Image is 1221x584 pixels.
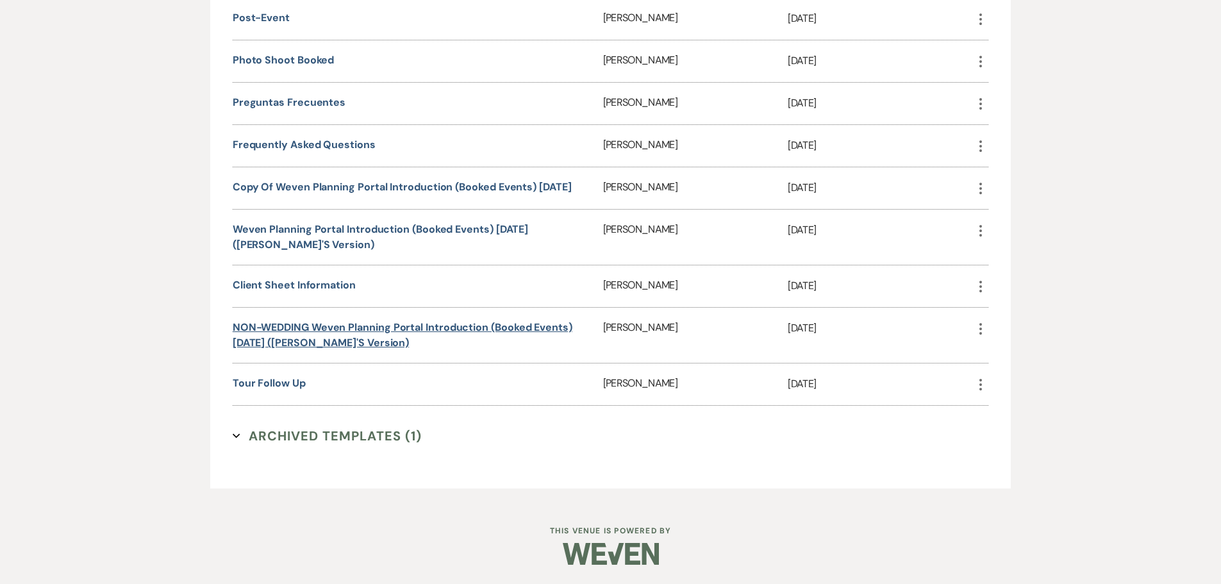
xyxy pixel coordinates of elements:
[233,53,335,67] a: Photo Shoot Booked
[603,265,788,307] div: [PERSON_NAME]
[788,137,973,154] p: [DATE]
[788,95,973,112] p: [DATE]
[233,376,306,390] a: Tour Follow Up
[788,179,973,196] p: [DATE]
[788,222,973,238] p: [DATE]
[603,210,788,265] div: [PERSON_NAME]
[603,167,788,209] div: [PERSON_NAME]
[233,321,572,349] a: NON-WEDDING Weven Planning Portal Introduction (Booked Events) [DATE] ([PERSON_NAME]'s version)
[233,96,345,109] a: Preguntas Frecuentes
[603,308,788,363] div: [PERSON_NAME]
[603,83,788,124] div: [PERSON_NAME]
[788,53,973,69] p: [DATE]
[233,11,290,24] a: Post-Event
[788,278,973,294] p: [DATE]
[603,363,788,405] div: [PERSON_NAME]
[233,426,422,446] button: Archived Templates (1)
[563,531,659,576] img: Weven Logo
[233,138,376,151] a: Frequently Asked Questions
[233,180,572,194] a: Copy of Weven Planning Portal Introduction (Booked Events) [DATE]
[788,320,973,337] p: [DATE]
[788,376,973,392] p: [DATE]
[233,222,528,251] a: Weven Planning Portal Introduction (Booked Events) [DATE] ([PERSON_NAME]'s version)
[603,40,788,82] div: [PERSON_NAME]
[233,278,356,292] a: Client Sheet Information
[603,125,788,167] div: [PERSON_NAME]
[788,10,973,27] p: [DATE]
